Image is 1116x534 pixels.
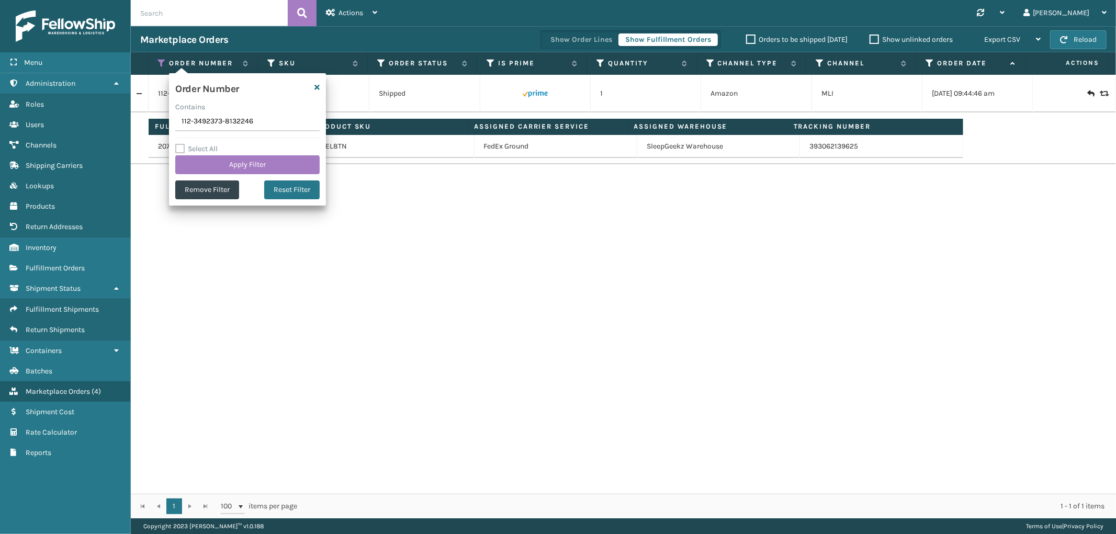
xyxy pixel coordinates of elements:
a: 1 [166,498,182,514]
label: Product SKU [314,122,461,131]
td: [DATE] 09:44:46 am [922,75,1033,112]
span: Reports [26,448,51,457]
h4: Order Number [175,79,239,95]
span: Inventory [26,243,57,252]
span: Channels [26,141,57,150]
span: Products [26,202,55,211]
i: Create Return Label [1087,88,1094,99]
a: Privacy Policy [1064,522,1103,530]
div: 1 - 1 of 1 items [312,501,1104,512]
span: Return Addresses [26,222,83,231]
span: Shipment Cost [26,407,74,416]
label: Assigned Carrier Service [474,122,621,131]
td: Amazon [701,75,811,112]
label: Tracking Number [794,122,940,131]
span: Actions [339,8,363,17]
button: Show Fulfillment Orders [618,33,718,46]
label: Order Status [389,59,457,68]
span: Shipping Carriers [26,161,83,170]
span: Menu [24,58,42,67]
label: Order Date [937,59,1006,68]
span: Fulfillment Orders [26,264,85,272]
label: Fulfillment Order ID [155,122,301,131]
span: 100 [221,501,236,512]
span: Users [26,120,44,129]
span: Roles [26,100,44,109]
a: Terms of Use [1026,522,1062,530]
span: ( 4 ) [92,387,101,396]
button: Reload [1050,30,1107,49]
span: Export CSV [984,35,1020,44]
span: Batches [26,367,52,376]
td: FedEx Ground [475,135,637,158]
button: Show Order Lines [544,33,619,46]
label: Order Number [169,59,238,68]
span: Marketplace Orders [26,387,90,396]
label: Channel Type [718,59,786,68]
button: Remove Filter [175,180,239,199]
span: Return Shipments [26,325,85,334]
span: Actions [1029,54,1106,72]
label: Show unlinked orders [870,35,953,44]
i: Replace [1100,90,1106,97]
span: Administration [26,79,75,88]
td: SleepGeekz Warehouse [637,135,800,158]
td: MLI [812,75,922,112]
div: | [1026,518,1103,534]
label: Select All [175,144,218,153]
span: Containers [26,346,62,355]
label: Assigned Warehouse [634,122,781,131]
button: Reset Filter [264,180,320,199]
td: 1 [591,75,701,112]
label: Contains [175,101,205,112]
span: Shipment Status [26,284,81,293]
td: Shipped [369,75,480,112]
input: Type the text you wish to filter on [175,112,320,131]
a: 393062139625 [809,142,858,151]
label: SKU [279,59,347,68]
button: Apply Filter [175,155,320,174]
p: Copyright 2023 [PERSON_NAME]™ v 1.0.188 [143,518,264,534]
label: Orders to be shipped [DATE] [746,35,848,44]
label: Is Prime [498,59,567,68]
label: Quantity [608,59,677,68]
img: logo [16,10,115,42]
span: Rate Calculator [26,428,77,437]
a: 112-3492373-8132246 [158,88,230,99]
label: Channel [827,59,896,68]
span: items per page [221,498,297,514]
span: Fulfillment Shipments [26,305,99,314]
td: CEL8TN [311,135,474,158]
h3: Marketplace Orders [140,33,228,46]
a: 2071560 [158,141,185,152]
span: Lookups [26,181,54,190]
